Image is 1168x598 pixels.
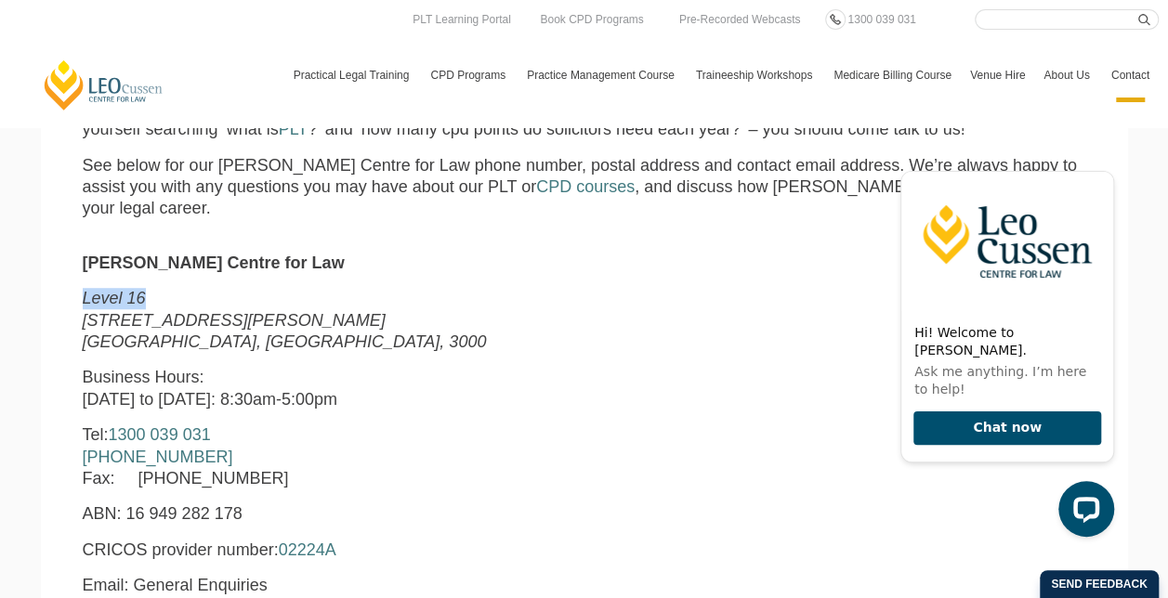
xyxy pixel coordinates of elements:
a: Medicare Billing Course [824,48,961,102]
a: Traineeship Workshops [687,48,824,102]
a: CPD courses [536,177,635,196]
em: [STREET_ADDRESS][PERSON_NAME] [83,311,386,330]
a: About Us [1034,48,1101,102]
a: Book CPD Programs [535,9,648,30]
iframe: LiveChat chat widget [886,155,1122,552]
a: [PHONE_NUMBER] [83,448,233,466]
a: Practice Management Course [518,48,687,102]
em: [GEOGRAPHIC_DATA], [GEOGRAPHIC_DATA], 3000 [83,332,487,351]
a: PLT Learning Portal [408,9,516,30]
span: 1300 039 031 [847,13,915,26]
p: ABN: 16 949 282 178 [83,503,656,525]
a: CPD Programs [421,48,518,102]
a: Venue Hire [961,48,1034,102]
a: PLT [279,120,308,138]
em: Level 16 [83,289,146,307]
p: Business Hours: [DATE] to [DATE]: 8:30am-5:00pm [83,367,656,410]
a: [PERSON_NAME] Centre for Law [42,58,165,111]
p: CRICOS provider number: [83,539,656,561]
a: Pre-Recorded Webcasts [675,9,806,30]
a: Contact [1102,48,1159,102]
strong: [PERSON_NAME] Centre for Law [83,253,345,272]
a: 02224A [279,540,336,559]
p: Tel: Fax: [PHONE_NUMBER] [83,424,656,489]
a: 1300 039 031 [843,9,920,30]
a: Practical Legal Training [284,48,422,102]
p: See below for our [PERSON_NAME] Centre for Law phone number, postal address and contact email add... [83,155,1086,220]
a: 1300 039 031 [109,425,211,444]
